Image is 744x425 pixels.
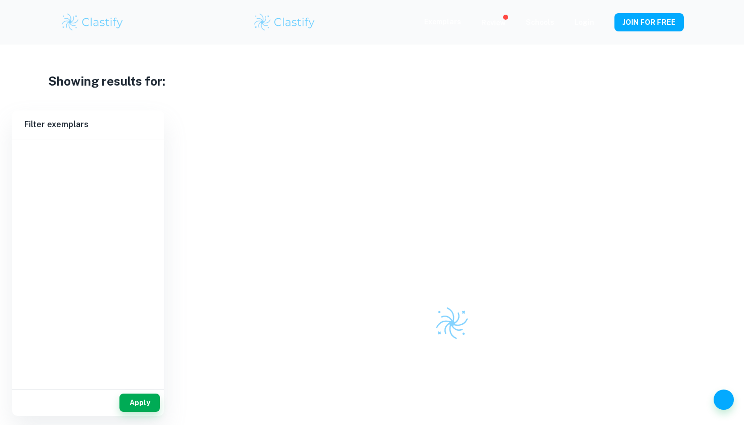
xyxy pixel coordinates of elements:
[481,17,506,28] p: Review
[253,12,317,32] img: Clastify logo
[424,16,461,27] p: Exemplars
[119,394,160,412] button: Apply
[714,390,734,410] button: Help and Feedback
[434,305,470,341] img: Clastify logo
[12,110,164,139] h6: Filter exemplars
[48,72,166,90] h1: Showing results for:
[614,13,684,31] button: JOIN FOR FREE
[60,12,125,32] img: Clastify logo
[574,18,594,26] a: Login
[526,18,554,26] a: Schools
